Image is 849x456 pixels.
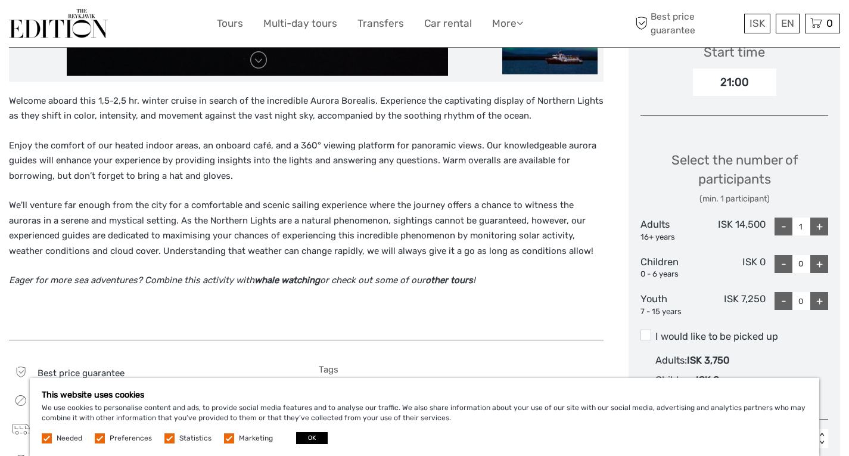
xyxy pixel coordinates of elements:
span: ISK 0 [696,374,719,386]
h5: Tags [319,364,604,375]
span: ISK [750,17,765,29]
div: Select the number of participants [640,151,828,205]
label: Preferences [110,433,152,443]
p: Enjoy the comfort of our heated indoor areas, an onboard café, and a 360° viewing platform for pa... [9,138,604,184]
span: Best price guarantee [632,10,741,36]
button: OK [296,432,328,444]
div: + [810,292,828,310]
div: + [810,255,828,273]
a: Car rental [424,15,472,32]
div: 21:00 [693,69,776,96]
h5: This website uses cookies [42,390,807,400]
a: Multi-day tours [263,15,337,32]
a: More [492,15,523,32]
div: Children [640,255,703,280]
div: - [775,255,792,273]
span: 0 [825,17,835,29]
em: ! [473,275,475,286]
span: Best price guarantee [38,368,125,379]
div: 0 - 6 years [640,269,703,280]
strong: whale watching [254,275,320,286]
img: The Reykjavík Edition [9,9,108,38]
p: Welcome aboard this 1,5-2,5 hr. winter cruise in search of the incredible Aurora Borealis. Experi... [9,94,604,124]
div: - [775,292,792,310]
em: or check out some of our [320,275,425,286]
div: < > [817,433,827,445]
div: (min. 1 participant) [640,193,828,205]
div: 7 - 15 years [640,306,703,318]
a: Transfers [357,15,404,32]
a: Tours [217,15,243,32]
p: We'll venture far enough from the city for a comfortable and scenic sailing experience where the ... [9,198,604,259]
div: + [810,218,828,235]
span: Children : [655,374,696,386]
div: 16+ years [640,232,703,243]
div: We use cookies to personalise content and ads, to provide social media features and to analyse ou... [30,378,819,456]
label: Statistics [179,433,212,443]
span: Adults : [655,355,687,366]
div: ISK 14,500 [703,218,766,243]
div: ISK 7,250 [703,292,766,317]
label: Marketing [239,433,273,443]
div: EN [776,14,800,33]
div: Youth [640,292,703,317]
span: ISK 3,750 [687,355,729,366]
button: Open LiveChat chat widget [137,18,151,33]
div: Adults [640,218,703,243]
strong: other tours [425,275,473,286]
em: Eager for more sea adventures? Combine this activity with [9,275,254,286]
div: Start time [704,43,765,61]
label: Needed [57,433,82,443]
p: We're away right now. Please check back later! [17,21,135,30]
div: ISK 0 [703,255,766,280]
label: I would like to be picked up [640,330,828,344]
div: - [775,218,792,235]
